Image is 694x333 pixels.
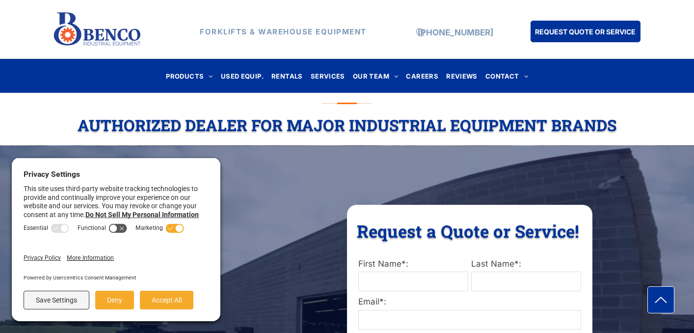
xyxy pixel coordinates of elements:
[358,258,468,271] label: First Name*:
[200,27,367,36] strong: FORKLIFTS & WAREHOUSE EQUIPMENT
[78,114,616,136] span: Authorized Dealer For Major Industrial Equipment Brands
[267,69,307,83] a: RENTALS
[358,296,581,308] label: Email*:
[349,69,402,83] a: OUR TEAM
[217,69,267,83] a: USED EQUIP.
[471,258,581,271] label: Last Name*:
[442,69,481,83] a: REVIEWS
[481,69,532,83] a: CONTACT
[307,69,349,83] a: SERVICES
[162,69,217,83] a: PRODUCTS
[418,28,493,37] a: [PHONE_NUMBER]
[535,23,636,41] span: REQUEST QUOTE OR SERVICE
[357,220,579,242] span: Request a Quote or Service!
[402,69,442,83] a: CAREERS
[531,21,641,42] a: REQUEST QUOTE OR SERVICE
